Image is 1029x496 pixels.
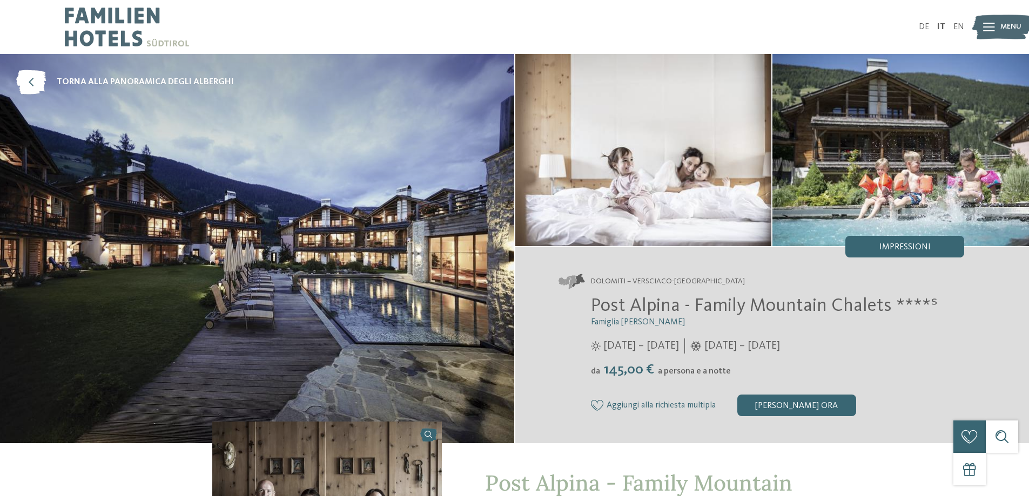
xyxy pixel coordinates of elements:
span: 145,00 € [601,363,657,377]
div: [PERSON_NAME] ora [737,395,856,416]
a: EN [953,23,964,31]
span: Famiglia [PERSON_NAME] [591,318,685,327]
span: Aggiungi alla richiesta multipla [607,401,716,411]
img: Il family hotel a San Candido dal fascino alpino [515,54,772,246]
span: Dolomiti – Versciaco-[GEOGRAPHIC_DATA] [591,276,745,287]
span: Menu [1000,22,1021,32]
i: Orari d'apertura inverno [690,341,702,351]
i: Orari d'apertura estate [591,341,601,351]
a: IT [937,23,945,31]
span: Post Alpina - Family Mountain Chalets ****ˢ [591,296,938,315]
span: torna alla panoramica degli alberghi [57,76,234,88]
span: [DATE] – [DATE] [704,338,780,354]
span: Impressioni [879,243,931,252]
span: da [591,367,600,376]
img: Il family hotel a San Candido dal fascino alpino [772,54,1029,246]
span: a persona e a notte [658,367,731,376]
a: DE [919,23,929,31]
span: [DATE] – [DATE] [603,338,679,354]
a: torna alla panoramica degli alberghi [16,70,234,94]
